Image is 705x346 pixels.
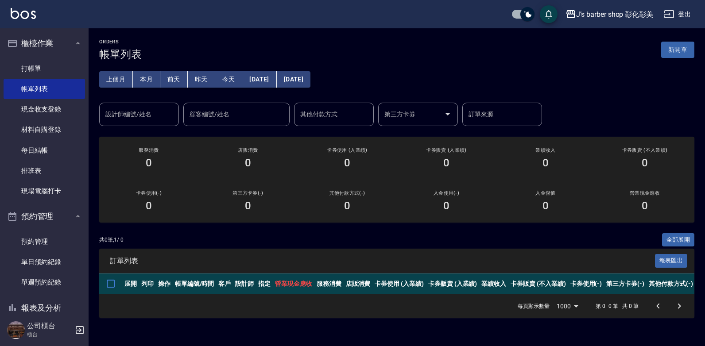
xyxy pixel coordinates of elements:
th: 帳單編號/時間 [173,273,217,294]
h3: 0 [344,157,350,169]
h3: 0 [146,200,152,212]
h2: 業績收入 [507,147,585,153]
span: 訂單列表 [110,257,655,265]
th: 業績收入 [479,273,508,294]
button: 新開單 [661,42,694,58]
th: 指定 [256,273,273,294]
p: 櫃台 [27,331,72,338]
h2: 卡券使用(-) [110,190,188,196]
img: Logo [11,8,36,19]
h2: 店販消費 [209,147,287,153]
h3: 0 [146,157,152,169]
button: 昨天 [188,71,215,88]
a: 排班表 [4,161,85,181]
button: 登出 [660,6,694,23]
a: 報表匯出 [655,256,688,265]
h3: 0 [245,200,251,212]
h2: 卡券販賣 (入業績) [407,147,485,153]
div: J’s barber shop 彰化彰美 [576,9,653,20]
th: 卡券使用 (入業績) [372,273,426,294]
th: 列印 [139,273,156,294]
button: 報表及分析 [4,296,85,319]
a: 帳單列表 [4,79,85,99]
h2: 卡券販賣 (不入業績) [606,147,684,153]
th: 客戶 [216,273,233,294]
a: 材料自購登錄 [4,119,85,140]
button: J’s barber shop 彰化彰美 [562,5,657,23]
button: 本月 [133,71,160,88]
h3: 服務消費 [110,147,188,153]
button: [DATE] [277,71,310,88]
h2: 卡券使用 (入業績) [308,147,386,153]
button: 全部展開 [662,233,695,247]
a: 現金收支登錄 [4,99,85,119]
h2: 其他付款方式(-) [308,190,386,196]
h3: 0 [344,200,350,212]
a: 單週預約紀錄 [4,272,85,292]
button: 上個月 [99,71,133,88]
h3: 0 [642,200,648,212]
a: 打帳單 [4,58,85,79]
a: 新開單 [661,45,694,54]
th: 卡券使用(-) [568,273,604,294]
button: 今天 [215,71,243,88]
img: Person [7,321,25,339]
button: save [540,5,558,23]
p: 每頁顯示數量 [518,302,550,310]
h2: 第三方卡券(-) [209,190,287,196]
th: 服務消費 [314,273,344,294]
h2: 入金使用(-) [407,190,485,196]
h5: 公司櫃台 [27,322,72,331]
h3: 帳單列表 [99,48,142,61]
button: Open [441,107,455,121]
h3: 0 [542,157,549,169]
a: 預約管理 [4,231,85,252]
button: [DATE] [242,71,276,88]
th: 店販消費 [344,273,373,294]
th: 設計師 [233,273,256,294]
h3: 0 [443,157,449,169]
h3: 0 [443,200,449,212]
h3: 0 [642,157,648,169]
th: 第三方卡券(-) [604,273,647,294]
div: 1000 [553,294,581,318]
h2: ORDERS [99,39,142,45]
th: 展開 [122,273,139,294]
button: 櫃檯作業 [4,32,85,55]
button: 預約管理 [4,205,85,228]
h3: 0 [542,200,549,212]
a: 現場電腦打卡 [4,181,85,201]
p: 共 0 筆, 1 / 0 [99,236,124,244]
p: 第 0–0 筆 共 0 筆 [596,302,639,310]
th: 卡券販賣 (不入業績) [508,273,568,294]
h2: 入金儲值 [507,190,585,196]
h3: 0 [245,157,251,169]
a: 單日預約紀錄 [4,252,85,272]
th: 營業現金應收 [273,273,314,294]
button: 前天 [160,71,188,88]
a: 每日結帳 [4,140,85,161]
button: 報表匯出 [655,254,688,268]
th: 操作 [156,273,173,294]
th: 其他付款方式(-) [647,273,695,294]
h2: 營業現金應收 [606,190,684,196]
th: 卡券販賣 (入業績) [426,273,480,294]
